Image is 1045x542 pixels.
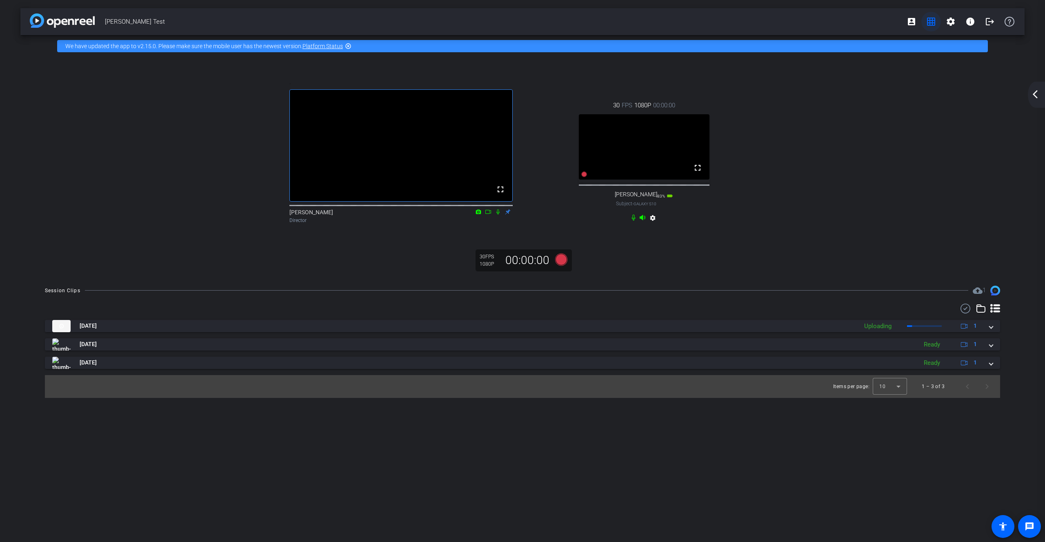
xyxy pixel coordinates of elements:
span: FPS [485,254,494,260]
span: [PERSON_NAME] Test [105,13,902,30]
mat-icon: logout [985,17,995,27]
mat-expansion-panel-header: thumb-nail[DATE]Uploading1 [45,320,1000,332]
div: . [289,75,513,89]
img: thumb-nail [52,320,71,332]
div: Items per page: [833,382,869,391]
mat-icon: info [965,17,975,27]
button: Next page [977,377,997,396]
img: Session clips [990,286,1000,295]
mat-icon: battery_std [667,193,673,199]
mat-expansion-panel-header: thumb-nail[DATE]Ready1 [45,338,1000,351]
span: [DATE] [80,358,97,367]
span: [DATE] [80,340,97,349]
span: 1 [974,322,977,330]
span: Subject [616,200,656,207]
span: [PERSON_NAME] [615,191,657,198]
img: app-logo [30,13,95,28]
span: 1080P [634,101,651,110]
div: Ready [920,340,944,349]
mat-icon: fullscreen [496,184,505,194]
span: [DATE] [80,322,97,330]
mat-icon: cloud_upload [973,286,983,295]
a: Platform Status [302,43,343,49]
span: 1 [974,340,977,349]
img: thumb-nail [52,338,71,351]
mat-icon: grid_on [926,17,936,27]
span: 00:00:00 [653,101,675,110]
div: 00:00:00 [500,253,555,267]
span: 83% [657,194,665,198]
span: Destinations for your clips [973,286,986,295]
span: - [632,201,634,207]
span: 30 [613,101,620,110]
div: 1080P [480,261,500,267]
div: 1 – 3 of 3 [922,382,945,391]
div: Session Clips [45,287,80,295]
mat-icon: fullscreen [693,163,703,173]
div: Ready [920,358,944,368]
span: 1 [974,358,977,367]
div: Director [289,217,513,224]
div: We have updated the app to v2.15.0. Please make sure the mobile user has the newest version. [57,40,988,52]
div: 30 [480,253,500,260]
div: [PERSON_NAME] [289,208,513,224]
span: Galaxy S10 [634,202,656,206]
button: Previous page [958,377,977,396]
mat-icon: settings [946,17,956,27]
mat-icon: arrow_back_ios_new [1030,89,1040,99]
mat-icon: account_box [907,17,916,27]
span: 1 [983,287,986,294]
mat-icon: highlight_off [345,43,351,49]
span: FPS [622,101,632,110]
mat-icon: settings [648,215,658,224]
mat-icon: message [1025,522,1034,531]
mat-icon: accessibility [998,522,1008,531]
img: thumb-nail [52,357,71,369]
mat-expansion-panel-header: thumb-nail[DATE]Ready1 [45,357,1000,369]
div: Uploading [860,322,896,331]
